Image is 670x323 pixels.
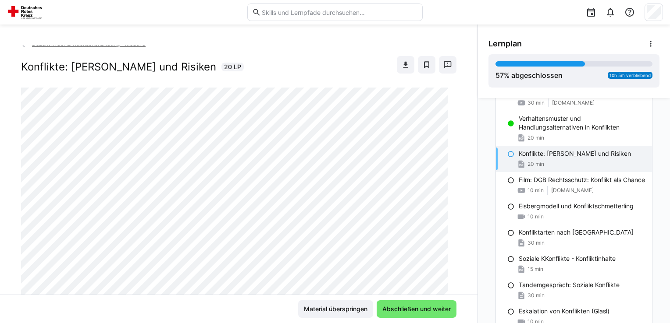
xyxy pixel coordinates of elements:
[527,266,543,273] span: 15 min
[609,73,651,78] span: 10h 5m verbleibend
[303,305,369,313] span: Material überspringen
[519,254,616,263] p: Soziale KKonflikte - Konfliktinhalte
[519,281,620,289] p: Tandemgespräch: Soziale Konflikte
[552,99,595,106] span: [DOMAIN_NAME]
[495,71,504,80] span: 57
[527,187,544,194] span: 10 min
[519,307,609,316] p: Eskalation von Konflikten (Glasl)
[527,161,544,168] span: 20 min
[527,292,545,299] span: 30 min
[519,202,634,211] p: Eisbergmodell und Konfliktschmetterling
[527,213,544,220] span: 10 min
[527,99,545,106] span: 30 min
[551,187,594,194] span: [DOMAIN_NAME]
[519,114,645,132] p: Verhaltensmuster und Handlungsalternativen in Konflikten
[519,176,645,184] p: Film: DGB Rechtsschutz: Konflikt als Chance
[377,300,456,318] button: Abschließen und weiter
[298,300,373,318] button: Material überspringen
[21,41,146,47] a: Dozent in der Erwachsenenbildung - Modul 3
[224,63,241,71] span: 20 LP
[527,239,545,246] span: 30 min
[527,134,544,141] span: 20 min
[261,8,418,16] input: Skills und Lernpfade durchsuchen…
[519,228,634,237] p: Konfliktarten nach [GEOGRAPHIC_DATA]
[495,70,563,81] div: % abgeschlossen
[21,60,216,74] h2: Konflikte: [PERSON_NAME] und Risiken
[488,39,522,49] span: Lernplan
[381,305,452,313] span: Abschließen und weiter
[519,149,631,158] p: Konflikte: [PERSON_NAME] und Risiken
